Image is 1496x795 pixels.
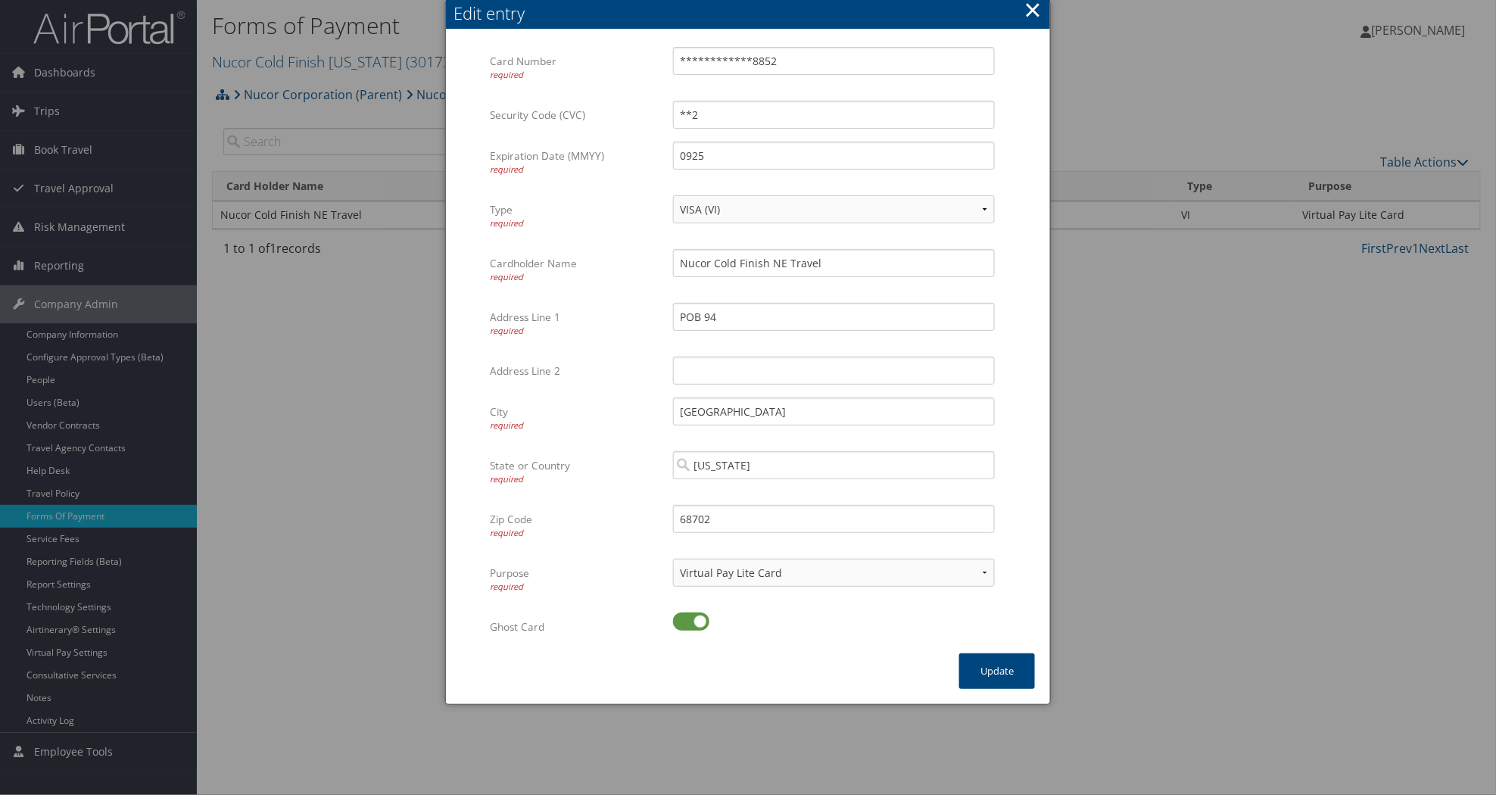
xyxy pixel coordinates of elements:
span: required [490,581,523,592]
label: Zip Code [490,505,662,547]
span: required [490,271,523,282]
div: Edit entry [453,2,1050,25]
label: Purpose [490,559,662,600]
span: required [490,325,523,336]
label: City [490,397,662,439]
label: Card Number [490,47,662,89]
label: State or Country [490,451,662,493]
label: Address Line 2 [490,357,662,385]
span: required [490,419,523,431]
span: required [490,473,523,485]
span: required [490,164,523,175]
label: Expiration Date (MMYY) [490,142,662,183]
label: Type [490,195,662,237]
label: Ghost Card [490,613,662,641]
label: Security Code (CVC) [490,101,662,129]
label: Cardholder Name [490,249,662,291]
button: Update [959,653,1035,689]
label: Address Line 1 [490,303,662,344]
span: required [490,69,523,80]
span: required [490,527,523,538]
span: required [490,217,523,229]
